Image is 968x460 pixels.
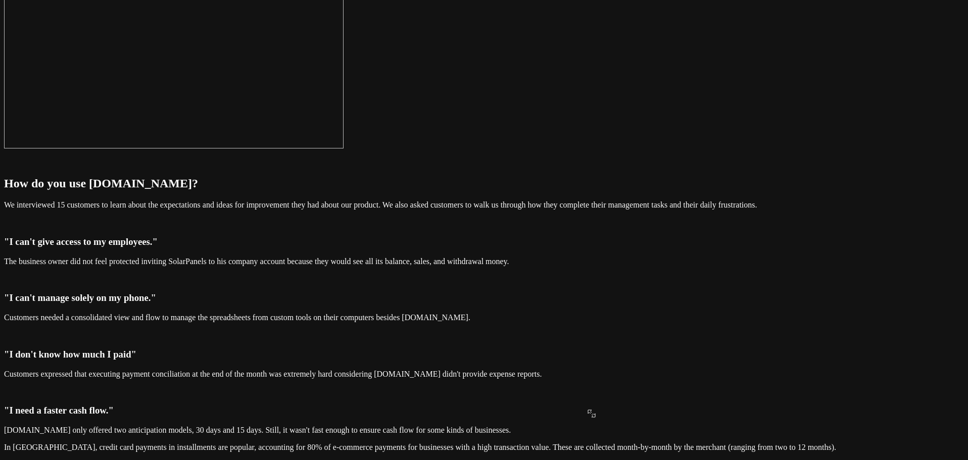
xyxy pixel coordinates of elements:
h3: "I can't give access to my employees." [4,236,964,247]
p: In [GEOGRAPHIC_DATA], credit card payments in installments are popular, accounting for 80% of e-c... [4,443,964,452]
p: [DOMAIN_NAME] only offered two anticipation models, 30 days and 15 days. Still, it wasn't fast en... [4,426,964,435]
p: Customers needed a consolidated view and flow to manage the spreadsheets from custom tools on the... [4,313,964,322]
h2: How do you use [DOMAIN_NAME]? [4,177,964,190]
p: The business owner did not feel protected inviting SolarPanels to his company account because the... [4,257,964,266]
p: We interviewed 15 customers to learn about the expectations and ideas for improvement they had ab... [4,200,964,210]
h3: "I can't manage solely on my phone." [4,292,964,303]
h3: "I don't know how much I paid" [4,349,964,360]
h3: "I need a faster cash flow." [4,405,964,416]
p: Customers expressed that executing payment conciliation at the end of the month was extremely har... [4,370,964,379]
